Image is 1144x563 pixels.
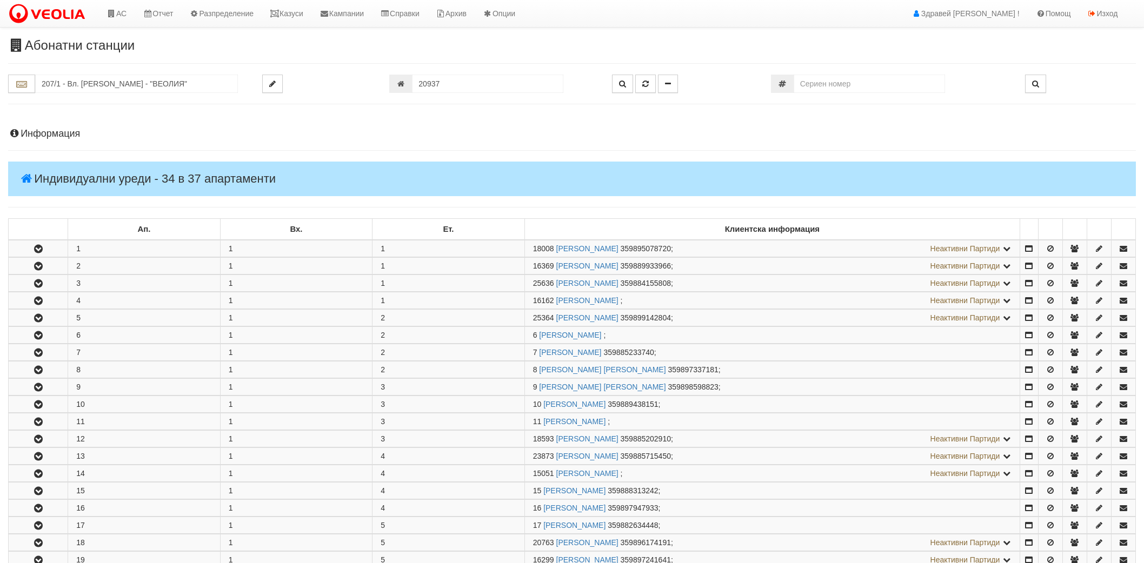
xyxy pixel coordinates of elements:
[930,244,1000,253] span: Неактивни Партиди
[68,517,220,534] td: 17
[543,521,606,530] a: [PERSON_NAME]
[290,225,303,233] b: Вх.
[412,75,563,93] input: Партида №
[220,258,372,274] td: 1
[68,482,220,499] td: 15
[220,500,372,517] td: 1
[524,517,1020,534] td: ;
[35,75,238,93] input: Абонатна станция
[794,75,945,93] input: Сериен номер
[524,396,1020,413] td: ;
[381,452,385,460] span: 4
[539,383,666,391] a: [PERSON_NAME] [PERSON_NAME]
[220,344,372,361] td: 1
[524,361,1020,378] td: ;
[220,327,372,344] td: 1
[930,262,1000,270] span: Неактивни Партиди
[524,310,1020,326] td: ;
[381,486,385,495] span: 4
[381,417,385,426] span: 3
[533,452,554,460] span: Партида №
[220,240,372,257] td: 1
[220,275,372,292] td: 1
[621,244,671,253] span: 359895078720
[381,244,385,253] span: 1
[930,469,1000,478] span: Неактивни Партиди
[8,129,1136,139] h4: Информация
[556,262,618,270] a: [PERSON_NAME]
[220,310,372,326] td: 1
[556,538,618,547] a: [PERSON_NAME]
[930,434,1000,443] span: Неактивни Партиди
[543,400,606,408] a: [PERSON_NAME]
[220,534,372,551] td: 1
[524,379,1020,396] td: ;
[68,327,220,344] td: 6
[381,313,385,322] span: 2
[220,431,372,447] td: 1
[556,434,618,443] a: [PERSON_NAME]
[68,361,220,378] td: 8
[556,244,618,253] a: [PERSON_NAME]
[621,538,671,547] span: 359896174191
[603,348,654,357] span: 359885233740
[533,469,554,478] span: Партида №
[381,365,385,374] span: 2
[68,500,220,517] td: 16
[533,417,542,426] span: Партида №
[68,275,220,292] td: 3
[68,292,220,309] td: 4
[533,331,537,339] span: Партида №
[68,413,220,430] td: 11
[533,400,542,408] span: Партида №
[524,482,1020,499] td: ;
[138,225,151,233] b: Ап.
[524,500,1020,517] td: ;
[381,262,385,270] span: 1
[524,465,1020,482] td: ;
[533,244,554,253] span: Партида №
[556,313,618,322] a: [PERSON_NAME]
[68,258,220,274] td: 2
[533,504,542,512] span: Партида №
[443,225,454,233] b: Ет.
[220,413,372,430] td: 1
[524,240,1020,257] td: ;
[524,431,1020,447] td: ;
[8,3,90,25] img: VeoliaLogo.png
[381,279,385,287] span: 1
[68,240,220,257] td: 1
[68,310,220,326] td: 5
[68,379,220,396] td: 9
[68,344,220,361] td: 7
[68,219,220,240] td: Ап.: No sort applied, sorting is disabled
[1062,219,1087,240] td: : No sort applied, sorting is disabled
[533,348,537,357] span: Партида №
[533,538,554,547] span: Партида №
[621,279,671,287] span: 359884155808
[556,279,618,287] a: [PERSON_NAME]
[68,431,220,447] td: 12
[373,219,524,240] td: Ет.: No sort applied, sorting is disabled
[621,262,671,270] span: 359889933966
[543,417,606,426] a: [PERSON_NAME]
[1087,219,1111,240] td: : No sort applied, sorting is disabled
[381,331,385,339] span: 2
[533,313,554,322] span: Партида №
[220,361,372,378] td: 1
[930,296,1000,305] span: Неактивни Партиди
[381,504,385,512] span: 4
[930,279,1000,287] span: Неактивни Партиди
[381,469,385,478] span: 4
[621,452,671,460] span: 359885715450
[668,383,718,391] span: 359898598823
[539,365,666,374] a: [PERSON_NAME] [PERSON_NAME]
[608,521,658,530] span: 359882634448
[668,365,718,374] span: 359897337181
[533,521,542,530] span: Партида №
[543,486,606,495] a: [PERSON_NAME]
[381,400,385,408] span: 3
[524,219,1020,240] td: Клиентска информация: No sort applied, sorting is disabled
[524,448,1020,465] td: ;
[533,486,542,495] span: Партида №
